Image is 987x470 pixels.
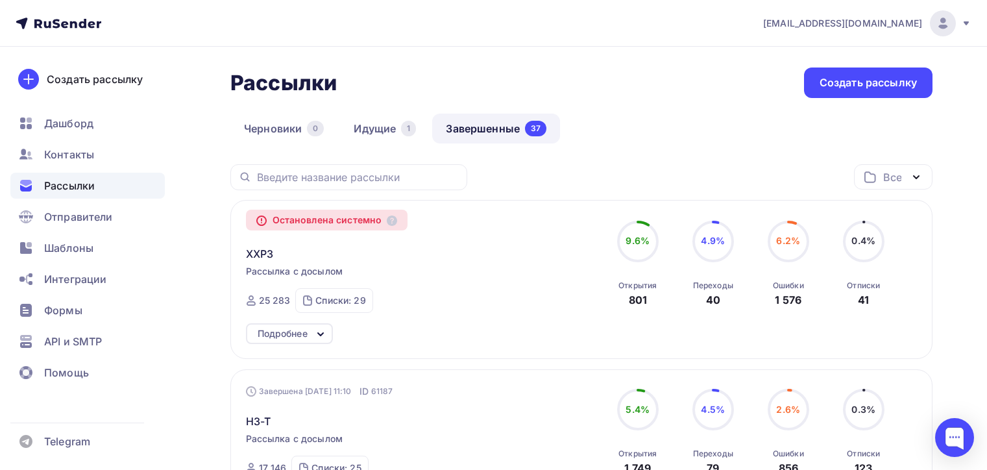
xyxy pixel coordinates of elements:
span: Интеграции [44,271,106,287]
div: 37 [525,121,546,136]
a: Шаблоны [10,235,165,261]
span: Рассылка с досылом [246,432,343,445]
div: Отписки [847,449,880,459]
div: Все [883,169,901,185]
span: API и SMTP [44,334,102,349]
div: 41 [858,292,869,308]
span: Контакты [44,147,94,162]
div: 1 576 [775,292,801,308]
span: 5.4% [626,404,650,415]
span: Telegram [44,434,90,449]
span: 4.9% [701,235,725,246]
div: Открытия [618,449,657,459]
div: Завершена [DATE] 11:10 [246,385,393,398]
input: Введите название рассылки [257,170,459,184]
a: Контакты [10,142,165,167]
div: Переходы [693,449,733,459]
span: XXP3 [246,246,274,262]
span: 6.2% [776,235,800,246]
span: Дашборд [44,116,93,131]
span: ID [359,385,369,398]
a: [EMAIL_ADDRESS][DOMAIN_NAME] [763,10,971,36]
span: 61187 [371,385,393,398]
div: 25 283 [259,294,291,307]
div: Остановлена системно [246,210,408,230]
div: Списки: 29 [315,294,365,307]
button: Все [854,164,932,190]
div: Ошибки [773,449,804,459]
span: Формы [44,303,82,318]
span: 2.6% [776,404,800,415]
div: 0 [307,121,324,136]
a: Рассылки [10,173,165,199]
div: Подробнее [258,326,308,341]
h2: Рассылки [230,70,337,96]
span: Рассылки [44,178,95,193]
a: Отправители [10,204,165,230]
div: Переходы [693,280,733,291]
div: 1 [401,121,416,136]
a: Идущие1 [340,114,430,143]
div: Открытия [618,280,657,291]
a: Завершенные37 [432,114,560,143]
a: Черновики0 [230,114,337,143]
span: 9.6% [626,235,650,246]
div: 801 [629,292,647,308]
a: Формы [10,297,165,323]
div: Создать рассылку [820,75,917,90]
div: Отписки [847,280,880,291]
span: Помощь [44,365,89,380]
span: [EMAIL_ADDRESS][DOMAIN_NAME] [763,17,922,30]
span: Рассылка с досылом [246,265,343,278]
div: Ошибки [773,280,804,291]
span: 4.5% [701,404,725,415]
a: Дашборд [10,110,165,136]
span: 0.4% [851,235,875,246]
span: 0.3% [851,404,875,415]
span: Отправители [44,209,113,225]
div: Создать рассылку [47,71,143,87]
span: H3-T [246,414,271,429]
div: 40 [706,292,720,308]
span: Шаблоны [44,240,93,256]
